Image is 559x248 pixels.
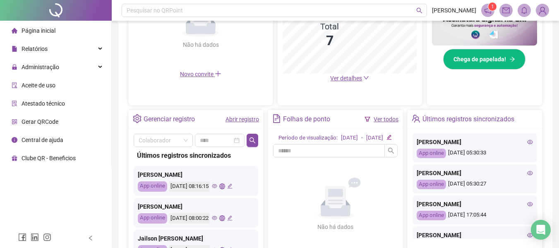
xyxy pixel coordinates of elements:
button: Chega de papelada! [443,49,525,70]
span: Relatórios [22,46,48,52]
span: bell [521,7,528,14]
span: global [219,183,225,189]
span: plus [215,70,221,77]
span: eye [527,201,533,207]
a: Ver todos [374,116,398,123]
span: Central de ajuda [22,137,63,143]
span: eye [527,232,533,238]
span: info-circle [12,137,17,143]
img: 72414 [536,4,549,17]
div: Últimos registros sincronizados [422,112,514,126]
span: eye [527,139,533,145]
span: edit [227,183,233,189]
span: facebook [18,233,26,241]
div: [PERSON_NAME] [138,202,254,211]
div: Folhas de ponto [283,112,330,126]
span: search [416,7,422,14]
span: 1 [491,4,494,10]
span: gift [12,155,17,161]
span: linkedin [31,233,39,241]
img: banner%2F02c71560-61a6-44d4-94b9-c8ab97240462.png [432,11,537,46]
span: left [88,235,94,241]
span: Atestado técnico [22,100,65,107]
div: App online [138,181,167,192]
span: Chega de papelada! [453,55,506,64]
span: filter [365,116,370,122]
span: mail [502,7,510,14]
a: Abrir registro [226,116,259,123]
div: [DATE] 05:30:27 [417,180,533,189]
div: Período de visualização: [278,134,338,142]
span: Administração [22,64,59,70]
div: App online [138,213,167,224]
span: solution [12,101,17,106]
div: [DATE] 17:05:44 [417,211,533,220]
span: Página inicial [22,27,55,34]
div: [PERSON_NAME] [417,137,533,147]
span: arrow-right [509,56,515,62]
span: team [412,114,420,123]
a: Ver detalhes down [330,75,369,82]
span: instagram [43,233,51,241]
span: Gerar QRCode [22,118,58,125]
div: - [361,134,363,142]
span: Aceite de uso [22,82,55,89]
span: audit [12,82,17,88]
span: Clube QR - Beneficios [22,155,76,161]
div: App online [417,180,446,189]
span: Ver detalhes [330,75,362,82]
span: setting [133,114,142,123]
span: search [388,147,394,154]
div: Não há dados [297,222,374,231]
span: Novo convite [180,71,221,77]
span: file [12,46,17,52]
div: Gerenciar registro [144,112,195,126]
span: [PERSON_NAME] [432,6,476,15]
div: App online [417,149,446,158]
span: qrcode [12,119,17,125]
div: Jailson [PERSON_NAME] [138,234,254,243]
div: App online [417,211,446,220]
span: eye [212,183,217,189]
div: Não há dados [163,40,239,49]
span: eye [212,215,217,221]
div: [DATE] [341,134,358,142]
div: [DATE] 05:30:33 [417,149,533,158]
span: global [219,215,225,221]
div: [PERSON_NAME] [417,169,533,178]
sup: 1 [488,2,497,11]
span: lock [12,64,17,70]
span: eye [527,170,533,176]
span: home [12,28,17,34]
div: Últimos registros sincronizados [137,150,255,161]
span: edit [386,135,392,140]
span: edit [227,215,233,221]
div: [DATE] 08:16:15 [169,181,210,192]
div: [PERSON_NAME] [417,231,533,240]
span: file-text [272,114,281,123]
span: search [249,137,256,144]
div: [DATE] 08:00:22 [169,213,210,224]
span: notification [484,7,492,14]
div: Open Intercom Messenger [531,220,551,240]
div: [PERSON_NAME] [138,170,254,179]
div: [PERSON_NAME] [417,200,533,209]
div: [DATE] [366,134,383,142]
span: down [363,75,369,81]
